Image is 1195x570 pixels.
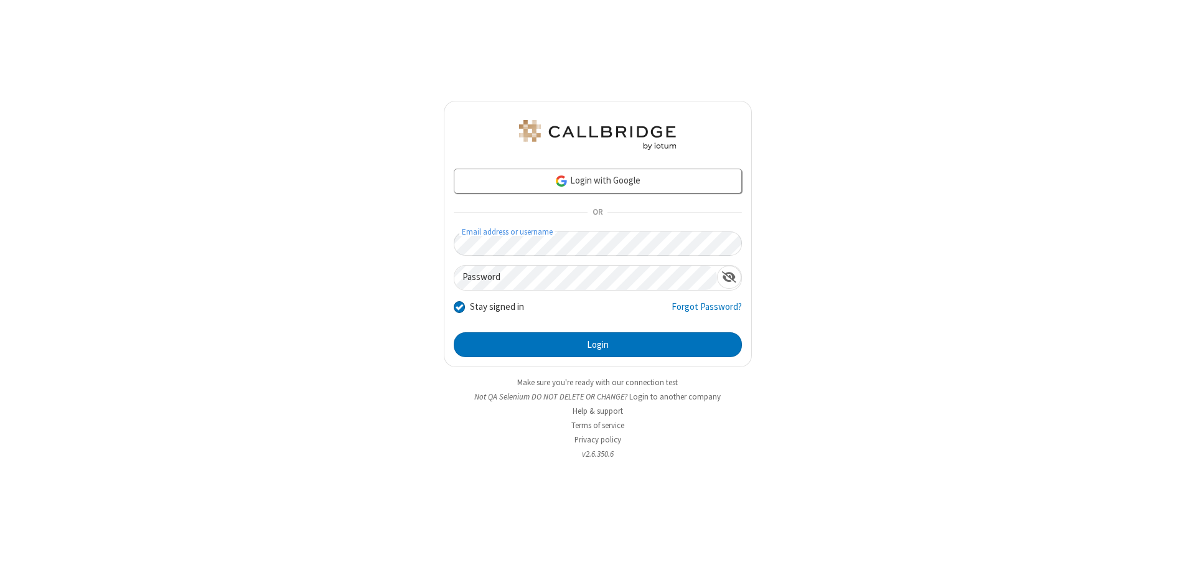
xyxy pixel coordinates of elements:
a: Privacy policy [574,434,621,445]
img: QA Selenium DO NOT DELETE OR CHANGE [517,120,678,150]
label: Stay signed in [470,300,524,314]
button: Login to another company [629,391,721,403]
a: Forgot Password? [672,300,742,324]
input: Email address or username [454,231,742,256]
a: Help & support [573,406,623,416]
a: Make sure you're ready with our connection test [517,377,678,388]
img: google-icon.png [555,174,568,188]
li: v2.6.350.6 [444,448,752,460]
li: Not QA Selenium DO NOT DELETE OR CHANGE? [444,391,752,403]
span: OR [588,204,607,222]
input: Password [454,266,717,290]
div: Show password [717,266,741,289]
a: Terms of service [571,420,624,431]
button: Login [454,332,742,357]
a: Login with Google [454,169,742,194]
